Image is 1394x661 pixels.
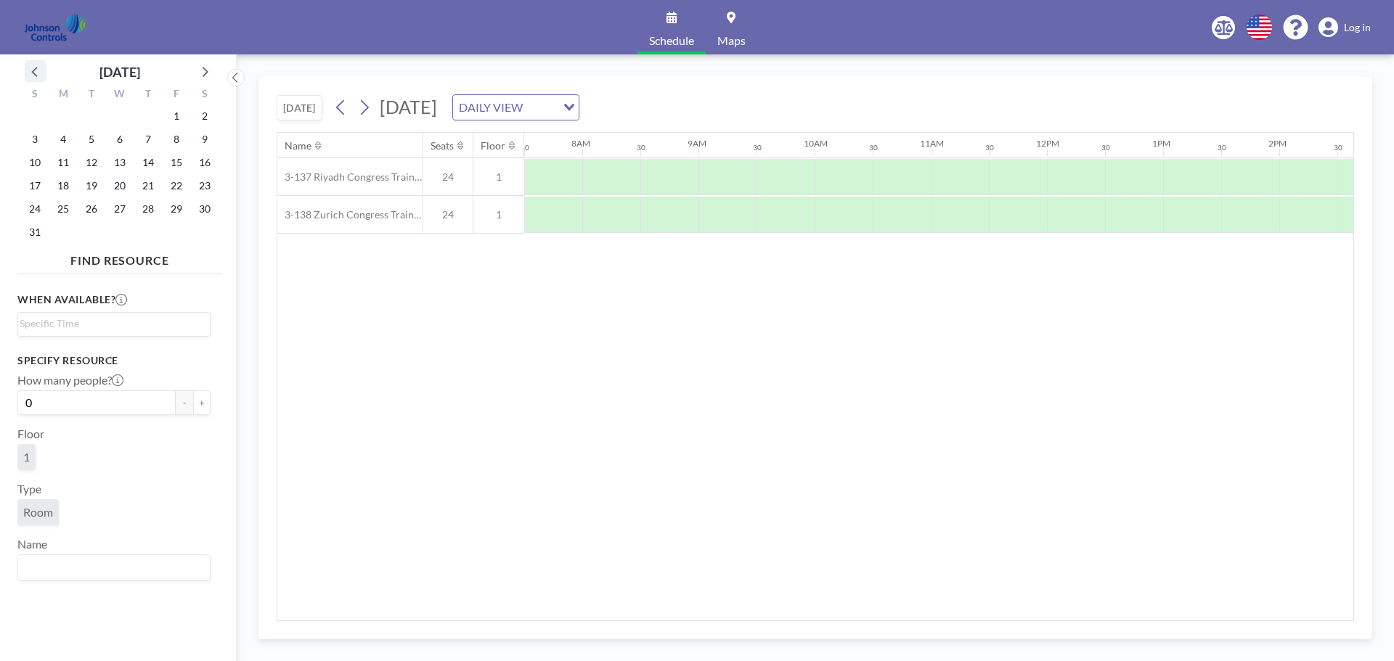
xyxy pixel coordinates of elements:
[195,199,215,219] span: Saturday, August 30, 2025
[380,96,437,118] span: [DATE]
[20,558,202,577] input: Search for option
[166,199,187,219] span: Friday, August 29, 2025
[49,86,78,104] div: M
[571,138,590,149] div: 8AM
[17,354,211,367] h3: Specify resource
[453,95,579,120] div: Search for option
[456,98,526,117] span: DAILY VIEW
[473,171,524,184] span: 1
[21,86,49,104] div: S
[717,35,746,46] span: Maps
[688,138,706,149] div: 9AM
[869,143,878,152] div: 30
[423,208,473,221] span: 24
[166,152,187,173] span: Friday, August 15, 2025
[521,143,529,152] div: 30
[277,95,322,120] button: [DATE]
[195,106,215,126] span: Saturday, August 2, 2025
[110,199,130,219] span: Wednesday, August 27, 2025
[110,176,130,196] span: Wednesday, August 20, 2025
[23,13,86,42] img: organization-logo
[17,427,44,441] label: Floor
[81,152,102,173] span: Tuesday, August 12, 2025
[804,138,828,149] div: 10AM
[25,199,45,219] span: Sunday, August 24, 2025
[166,129,187,149] span: Friday, August 8, 2025
[277,208,423,221] span: 3-138 Zurich Congress Training Room
[78,86,106,104] div: T
[193,390,211,415] button: +
[81,199,102,219] span: Tuesday, August 26, 2025
[17,537,47,551] label: Name
[53,129,73,149] span: Monday, August 4, 2025
[195,176,215,196] span: Saturday, August 23, 2025
[1318,17,1371,38] a: Log in
[1268,138,1287,149] div: 2PM
[53,199,73,219] span: Monday, August 25, 2025
[190,86,219,104] div: S
[138,176,158,196] span: Thursday, August 21, 2025
[23,505,53,520] span: Room
[649,35,694,46] span: Schedule
[431,139,454,152] div: Seats
[1334,143,1342,152] div: 30
[1218,143,1226,152] div: 30
[920,138,944,149] div: 11AM
[25,222,45,242] span: Sunday, August 31, 2025
[53,176,73,196] span: Monday, August 18, 2025
[481,139,505,152] div: Floor
[17,482,41,496] label: Type
[277,171,423,184] span: 3-137 Riyadh Congress Training Room
[1036,138,1059,149] div: 12PM
[985,143,994,152] div: 30
[25,176,45,196] span: Sunday, August 17, 2025
[18,313,210,334] div: Search for option
[106,86,134,104] div: W
[1344,21,1371,34] span: Log in
[17,373,123,387] label: How many people?
[134,86,162,104] div: T
[25,129,45,149] span: Sunday, August 3, 2025
[162,86,190,104] div: F
[138,152,158,173] span: Thursday, August 14, 2025
[81,129,102,149] span: Tuesday, August 5, 2025
[195,129,215,149] span: Saturday, August 9, 2025
[138,199,158,219] span: Thursday, August 28, 2025
[753,143,762,152] div: 30
[166,176,187,196] span: Friday, August 22, 2025
[110,129,130,149] span: Wednesday, August 6, 2025
[1101,143,1110,152] div: 30
[1152,138,1170,149] div: 1PM
[473,208,524,221] span: 1
[637,143,645,152] div: 30
[53,152,73,173] span: Monday, August 11, 2025
[23,450,30,464] span: 1
[20,316,202,332] input: Search for option
[166,106,187,126] span: Friday, August 1, 2025
[423,171,473,184] span: 24
[195,152,215,173] span: Saturday, August 16, 2025
[25,152,45,173] span: Sunday, August 10, 2025
[527,98,555,117] input: Search for option
[17,247,222,268] h4: FIND RESOURCE
[176,390,193,415] button: -
[18,555,210,580] div: Search for option
[138,129,158,149] span: Thursday, August 7, 2025
[81,176,102,196] span: Tuesday, August 19, 2025
[110,152,130,173] span: Wednesday, August 13, 2025
[285,139,311,152] div: Name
